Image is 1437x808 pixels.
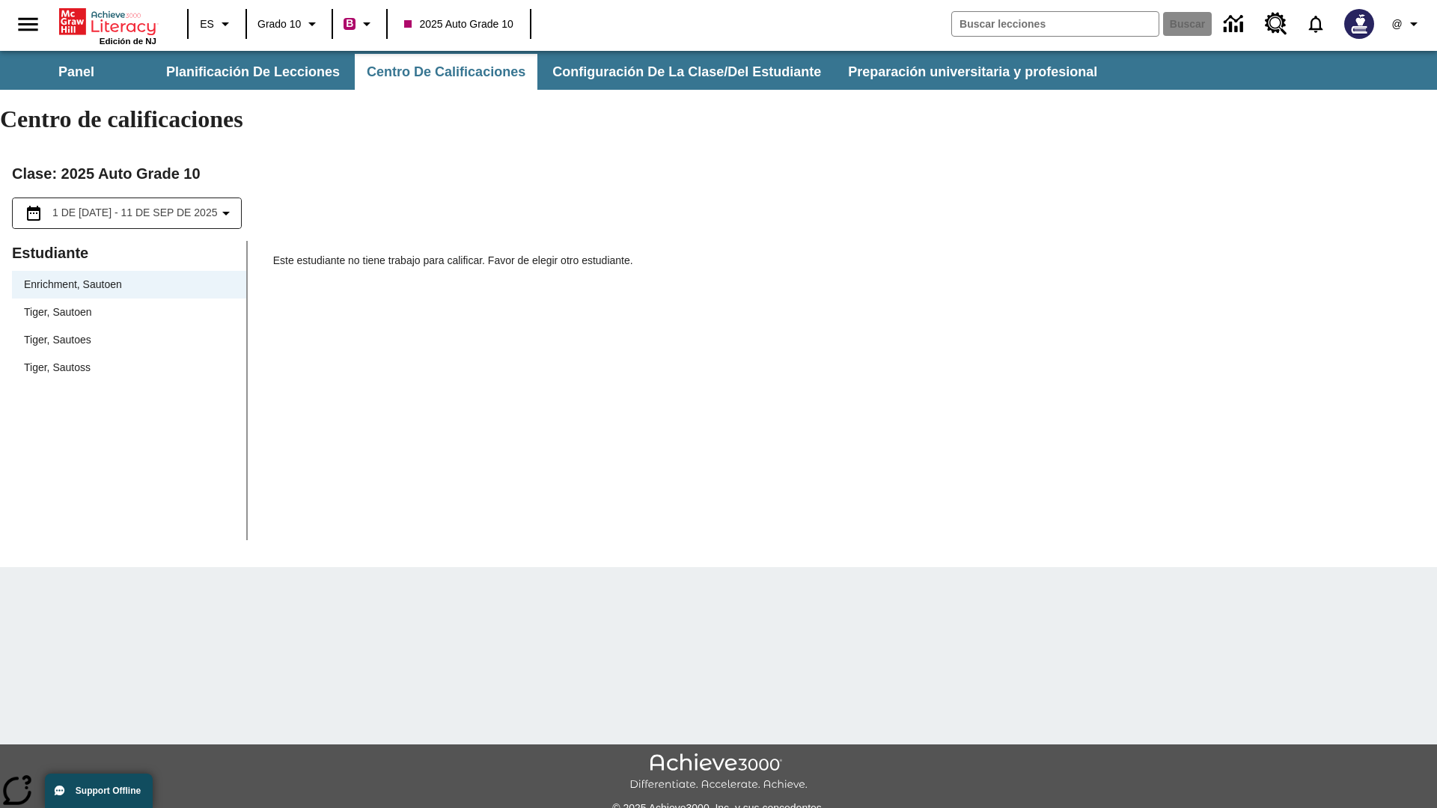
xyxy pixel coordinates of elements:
a: Portada [59,7,156,37]
button: Lenguaje: ES, Selecciona un idioma [193,10,241,37]
p: Este estudiante no tiene trabajo para calificar. Favor de elegir otro estudiante. [273,253,1425,280]
img: Achieve3000 Differentiate Accelerate Achieve [629,753,808,792]
button: Seleccione el intervalo de fechas opción del menú [19,204,235,222]
span: 2025 Auto Grade 10 [404,16,513,32]
a: Notificaciones [1296,4,1335,43]
button: Support Offline [45,774,153,808]
button: Planificación de lecciones [154,54,352,90]
span: Support Offline [76,786,141,796]
svg: Collapse Date Range Filter [217,204,235,222]
span: Tiger, Sautoss [24,360,234,376]
input: Buscar campo [952,12,1159,36]
span: Edición de NJ [100,37,156,46]
button: Perfil/Configuración [1383,10,1431,37]
span: Tiger, Sautoen [24,304,234,320]
div: Tiger, Sautoes [12,326,246,354]
button: Preparación universitaria y profesional [836,54,1109,90]
span: Grado 10 [257,16,301,32]
div: Tiger, Sautoen [12,299,246,326]
button: Escoja un nuevo avatar [1335,4,1383,43]
button: Panel [1,54,151,90]
button: Boost El color de la clase es rojo violeta. Cambiar el color de la clase. [338,10,382,37]
div: Tiger, Sautoss [12,354,246,382]
span: Enrichment, Sautoen [24,277,234,293]
button: Configuración de la clase/del estudiante [540,54,833,90]
p: Estudiante [12,241,246,265]
div: Enrichment, Sautoen [12,271,246,299]
span: @ [1391,16,1402,32]
span: B [346,14,353,33]
button: Centro de calificaciones [355,54,537,90]
span: 1 de [DATE] - 11 de sep de 2025 [52,205,217,221]
button: Abrir el menú lateral [6,2,50,46]
span: Tiger, Sautoes [24,332,234,348]
a: Centro de recursos, Se abrirá en una pestaña nueva. [1256,4,1296,44]
h2: Clase : 2025 Auto Grade 10 [12,162,1425,186]
img: Avatar [1344,9,1374,39]
div: Portada [59,5,156,46]
a: Centro de información [1215,4,1256,45]
button: Grado: Grado 10, Elige un grado [251,10,327,37]
span: ES [200,16,214,32]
